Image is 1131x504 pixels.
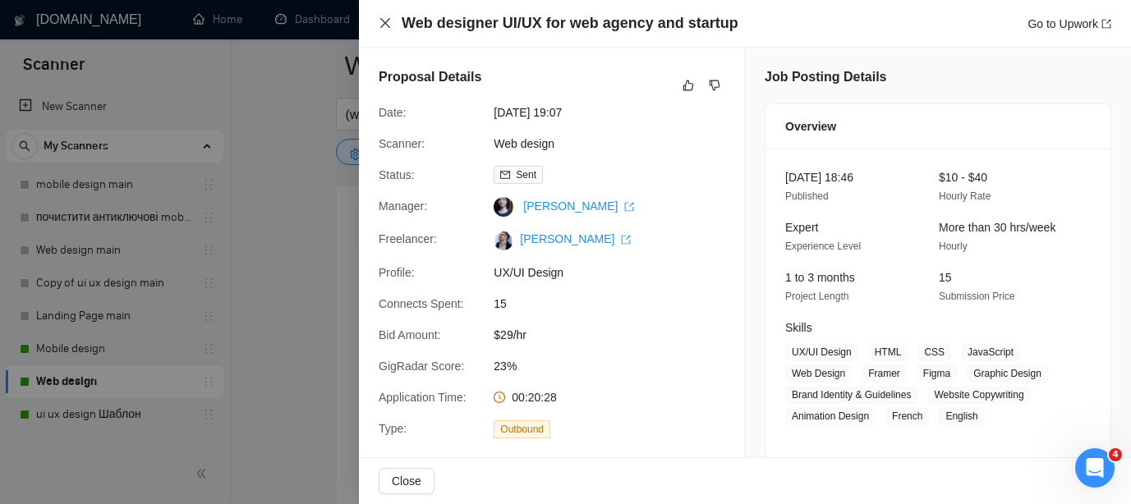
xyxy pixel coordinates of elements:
span: Freelancer: [379,232,437,245]
span: Status: [379,168,415,181]
span: Web Design [785,364,852,383]
span: close [379,16,392,30]
span: Submission Price [939,291,1015,302]
span: Project Length [785,291,848,302]
span: Graphic Design [967,364,1048,383]
span: Date: [379,106,406,119]
span: Animation Design [785,407,876,425]
span: Application Time: [379,391,467,404]
span: Web design [494,135,740,153]
span: French [885,407,929,425]
span: GigRadar Score: [379,360,464,373]
span: Profile: [379,266,415,279]
iframe: Intercom live chat [1075,448,1115,488]
span: Brand Identity & Guidelines [785,386,917,404]
span: Skills [785,321,812,334]
h4: Web designer UI/UX for web agency and startup [402,13,738,34]
span: Type: [379,422,407,435]
span: JavaScript [961,343,1020,361]
span: $10 - $40 [939,171,987,184]
span: dislike [709,79,720,92]
span: Outbound [494,420,550,438]
img: c1OJkIx-IadjRms18ePMftOofhKLVhqZZQLjKjBy8mNgn5WQQo-UtPhwQ197ONuZaa [494,231,513,250]
span: Scanner: [379,137,425,150]
span: Expert [785,221,818,234]
span: Framer [862,364,907,383]
span: Bid Amount: [379,328,441,341]
span: Hourly [939,241,968,252]
span: mail [500,170,510,180]
h5: Proposal Details [379,67,481,87]
button: like [678,76,698,95]
span: export [624,202,634,212]
span: 15 [494,295,740,313]
span: More than 30 hrs/week [939,221,1055,234]
span: Overview [785,117,836,135]
span: Hourly Rate [939,190,991,202]
span: Connects Spent: [379,297,464,310]
span: Figma [917,364,957,383]
span: Sent [516,169,536,181]
span: 1 to 3 months [785,271,855,284]
span: Close [392,472,421,490]
span: Published [785,190,829,202]
span: [DATE] 19:07 [494,103,740,121]
span: $29/hr [494,326,740,344]
span: 23% [494,357,740,375]
span: [DATE] 18:46 [785,171,853,184]
span: Website Copywriting [927,386,1030,404]
span: Experience Level [785,241,861,252]
span: CSS [917,343,951,361]
button: Close [379,468,434,494]
span: Manager: [379,199,427,213]
span: export [621,235,631,245]
span: UX/UI Design [785,343,858,361]
span: 15 [939,271,952,284]
span: clock-circle [494,392,505,403]
a: [PERSON_NAME] export [523,199,634,213]
h5: Job Posting Details [765,67,886,87]
span: 4 [1109,448,1122,461]
button: Close [379,16,392,30]
span: UX/UI Design [494,263,740,282]
span: HTML [868,343,908,361]
span: 00:20:28 [512,391,557,404]
span: English [939,407,984,425]
button: dislike [705,76,724,95]
span: export [1101,19,1111,29]
span: like [683,79,694,92]
a: [PERSON_NAME] export [520,232,631,245]
a: Go to Upworkexport [1028,17,1111,30]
